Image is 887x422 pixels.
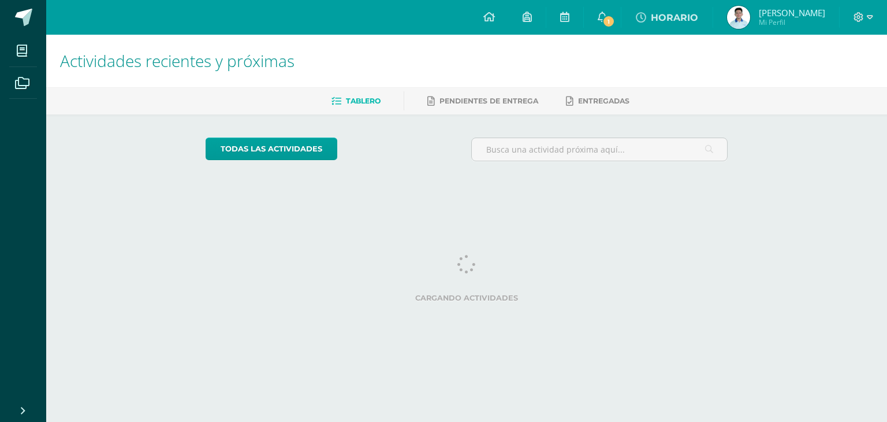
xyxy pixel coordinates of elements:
a: todas las Actividades [206,138,337,160]
span: Actividades recientes y próximas [60,50,295,72]
span: 1 [602,15,615,28]
span: Tablero [346,97,381,105]
span: [PERSON_NAME] [759,7,825,18]
span: Mi Perfil [759,17,825,27]
input: Busca una actividad próxima aquí... [472,138,728,161]
span: HORARIO [651,12,698,23]
span: Pendientes de entrega [439,97,538,105]
a: Tablero [331,92,381,110]
label: Cargando actividades [206,294,728,302]
span: Entregadas [578,97,629,105]
a: Entregadas [566,92,629,110]
img: c51e7016b353f50c1cab39c14649eb89.png [727,6,750,29]
a: Pendientes de entrega [427,92,538,110]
